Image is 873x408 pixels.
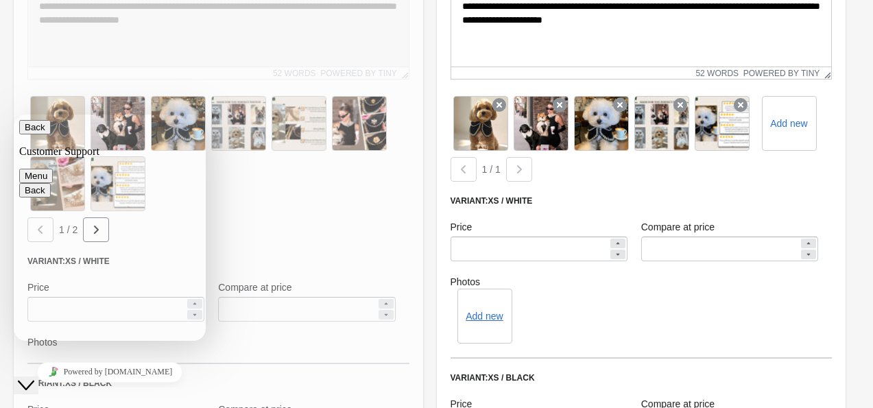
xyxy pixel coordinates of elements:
[695,69,739,78] button: 52 words
[641,220,715,234] label: Compare at price
[14,353,58,394] iframe: chat widget
[14,357,206,387] iframe: chat widget
[451,195,833,206] div: Variant: XS / White
[820,67,831,79] div: Resize
[482,164,501,175] span: 1 / 1
[451,220,473,234] label: Price
[451,372,833,383] div: Variant: XS / Black
[770,117,807,130] label: Add new
[451,275,833,289] label: Photos
[14,115,206,341] iframe: chat widget
[743,69,820,78] a: Powered by Tiny
[466,311,503,322] button: Add new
